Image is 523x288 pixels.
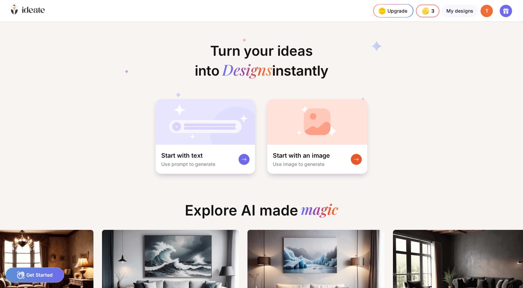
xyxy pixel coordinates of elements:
div: T [481,5,493,17]
img: upgrade-nav-btn-icon.gif [377,5,387,16]
span: 3 [431,8,435,14]
div: Explore AI made [179,202,344,224]
div: magic [301,202,338,219]
img: startWithTextCardBg.jpg [156,99,255,145]
div: Start with an image [273,152,330,160]
img: startWithImageCardBg.jpg [267,99,367,145]
div: My designs [442,5,478,17]
div: Use prompt to generate [161,161,215,167]
div: Upgrade [377,5,407,16]
div: Start with text [161,152,203,160]
div: Get Started [5,267,64,283]
div: Use image to generate [273,161,324,167]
